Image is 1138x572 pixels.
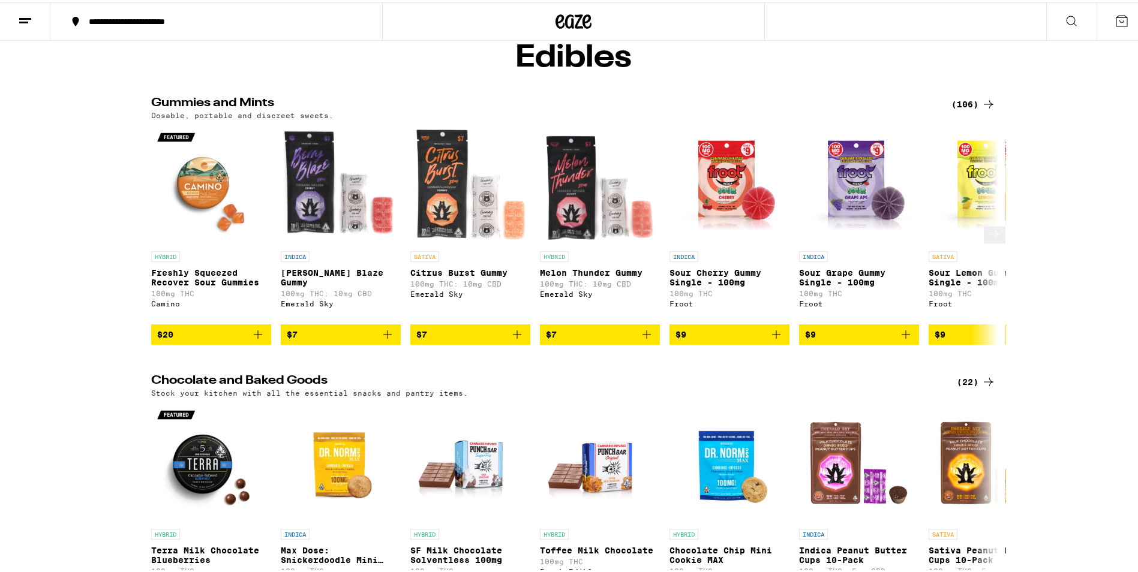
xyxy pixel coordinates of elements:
[799,526,828,537] p: INDICA
[929,266,1049,285] p: Sour Lemon Gummy Single - 100mg
[540,123,660,322] a: Open page for Melon Thunder Gummy from Emerald Sky
[151,297,271,305] div: Camino
[546,327,557,337] span: $7
[281,297,401,305] div: Emerald Sky
[151,266,271,285] p: Freshly Squeezed Recover Sour Gummies
[151,543,271,562] p: Terra Milk Chocolate Blueberries
[935,327,945,337] span: $9
[151,401,271,520] img: Kiva Confections - Terra Milk Chocolate Blueberries
[410,526,439,537] p: HYBRID
[540,123,660,243] img: Emerald Sky - Melon Thunder Gummy
[799,123,919,322] a: Open page for Sour Grape Gummy Single - 100mg from Froot
[540,322,660,342] button: Add to bag
[281,543,401,562] p: Max Dose: Snickerdoodle Mini Cookie - Indica
[799,123,919,243] img: Froot - Sour Grape Gummy Single - 100mg
[540,278,660,285] p: 100mg THC: 10mg CBD
[669,249,698,260] p: INDICA
[805,327,816,337] span: $9
[281,249,310,260] p: INDICA
[540,543,660,553] p: Toffee Milk Chocolate
[151,123,271,243] img: Camino - Freshly Squeezed Recover Sour Gummies
[281,123,401,322] a: Open page for Berry Blaze Gummy from Emerald Sky
[151,372,937,387] h2: Chocolate and Baked Goods
[151,123,271,322] a: Open page for Freshly Squeezed Recover Sour Gummies from Camino
[410,401,530,520] img: Punch Edibles - SF Milk Chocolate Solventless 100mg
[669,526,698,537] p: HYBRID
[929,543,1049,562] p: Sativa Peanut Butter Cups 10-Pack
[281,526,310,537] p: INDICA
[799,543,919,562] p: Indica Peanut Butter Cups 10-Pack
[929,297,1049,305] div: Froot
[151,387,468,395] p: Stock your kitchen with all the essential snacks and pantry items.
[540,401,660,520] img: Punch Edibles - Toffee Milk Chocolate
[151,287,271,295] p: 100mg THC
[281,401,401,520] img: Dr. Norm's - Max Dose: Snickerdoodle Mini Cookie - Indica
[951,95,996,109] a: (106)
[929,526,957,537] p: SATIVA
[515,40,632,71] h1: Edibles
[157,327,173,337] span: $20
[151,249,180,260] p: HYBRID
[669,123,789,243] img: Froot - Sour Cherry Gummy Single - 100mg
[799,266,919,285] p: Sour Grape Gummy Single - 100mg
[929,249,957,260] p: SATIVA
[281,123,401,243] img: Emerald Sky - Berry Blaze Gummy
[540,526,569,537] p: HYBRID
[669,266,789,285] p: Sour Cherry Gummy Single - 100mg
[669,297,789,305] div: Froot
[416,327,427,337] span: $7
[281,322,401,342] button: Add to bag
[410,322,530,342] button: Add to bag
[410,543,530,562] p: SF Milk Chocolate Solventless 100mg
[410,123,530,243] img: Emerald Sky - Citrus Burst Gummy
[957,372,996,387] a: (22)
[669,287,789,295] p: 100mg THC
[151,95,937,109] h2: Gummies and Mints
[540,288,660,296] div: Emerald Sky
[151,322,271,342] button: Add to bag
[799,322,919,342] button: Add to bag
[675,327,686,337] span: $9
[799,401,919,520] img: Emerald Sky - Indica Peanut Butter Cups 10-Pack
[410,249,439,260] p: SATIVA
[281,266,401,285] p: [PERSON_NAME] Blaze Gummy
[929,322,1049,342] button: Add to bag
[799,297,919,305] div: Froot
[281,287,401,295] p: 100mg THC: 10mg CBD
[151,526,180,537] p: HYBRID
[410,288,530,296] div: Emerald Sky
[410,123,530,322] a: Open page for Citrus Burst Gummy from Emerald Sky
[287,327,298,337] span: $7
[799,287,919,295] p: 100mg THC
[669,322,789,342] button: Add to bag
[540,266,660,275] p: Melon Thunder Gummy
[410,278,530,285] p: 100mg THC: 10mg CBD
[929,123,1049,243] img: Froot - Sour Lemon Gummy Single - 100mg
[410,266,530,275] p: Citrus Burst Gummy
[540,249,569,260] p: HYBRID
[799,249,828,260] p: INDICA
[669,543,789,562] p: Chocolate Chip Mini Cookie MAX
[669,401,789,520] img: Dr. Norm's - Chocolate Chip Mini Cookie MAX
[540,555,660,563] p: 100mg THC
[669,123,789,322] a: Open page for Sour Cherry Gummy Single - 100mg from Froot
[929,123,1049,322] a: Open page for Sour Lemon Gummy Single - 100mg from Froot
[929,287,1049,295] p: 100mg THC
[929,401,1049,520] img: Emerald Sky - Sativa Peanut Butter Cups 10-Pack
[151,109,334,117] p: Dosable, portable and discreet sweets.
